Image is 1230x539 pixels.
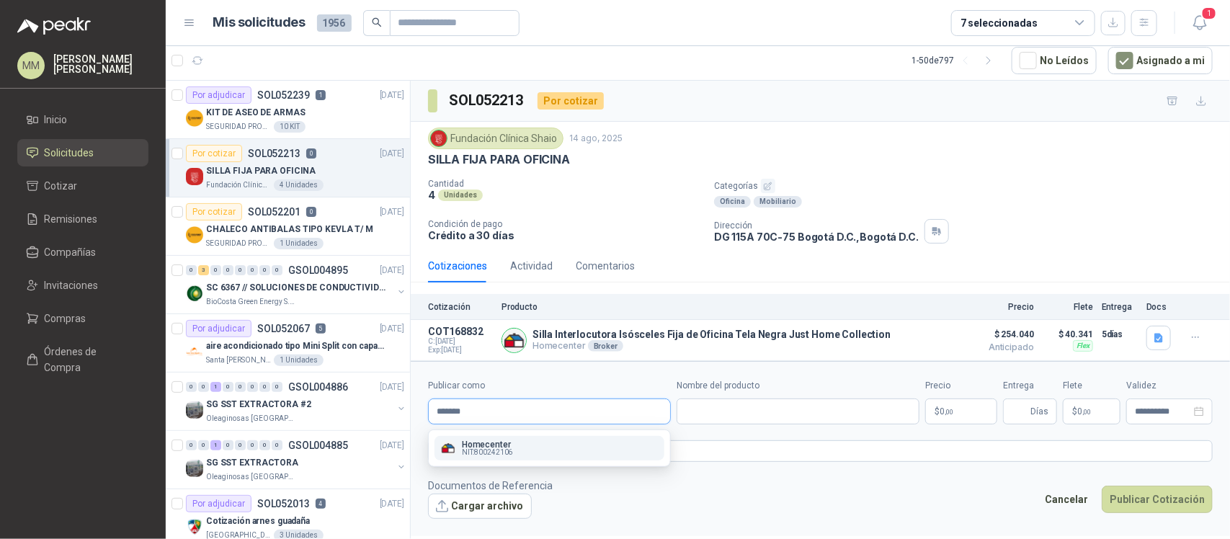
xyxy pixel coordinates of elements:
span: C: [DATE] [428,337,493,346]
div: 0 [223,440,233,450]
p: [DATE] [380,264,404,277]
img: Company Logo [186,460,203,477]
div: Por adjudicar [186,320,251,337]
span: 0 [940,407,953,416]
h1: Mis solicitudes [213,12,306,33]
div: 0 [198,382,209,392]
span: 0 [1077,407,1091,416]
p: [DATE] [380,380,404,394]
div: 4 Unidades [274,179,324,191]
span: 1 [1201,6,1217,20]
p: KIT DE ASEO DE ARMAS [206,106,306,120]
p: SILLA FIJA PARA OFICINA [428,152,570,167]
p: 0 [306,207,316,217]
span: Solicitudes [45,145,94,161]
p: [DATE] [380,205,404,219]
div: 0 [272,382,282,392]
a: Compañías [17,239,148,266]
span: Anticipado [962,343,1034,352]
p: Cantidad [428,179,703,189]
p: Precio [962,302,1034,312]
span: $ 254.040 [962,326,1034,343]
label: Nombre del producto [677,379,919,393]
button: 1 [1187,10,1213,36]
p: SG SST EXTRACTORA [206,456,298,470]
a: Por cotizarSOL0522130[DATE] Company LogoSILLA FIJA PARA OFICINAFundación Clínica Shaio4 Unidades [166,139,410,197]
p: 5 [316,324,326,334]
p: SEGURIDAD PROVISER LTDA [206,121,271,133]
div: Por cotizar [186,203,242,220]
img: Company Logo [186,110,203,127]
p: SOL052201 [248,207,300,217]
div: 1 [210,382,221,392]
img: Company Logo [431,130,447,146]
div: 0 [210,265,221,275]
a: Remisiones [17,205,148,233]
p: DG 115A 70C-75 Bogotá D.C. , Bogotá D.C. [714,231,919,243]
div: 0 [247,265,258,275]
p: Categorías [714,179,1224,193]
div: 3 [198,265,209,275]
p: [DATE] [380,89,404,102]
button: Cargar archivo [428,494,532,520]
div: Flex [1073,340,1093,352]
div: 0 [259,440,270,450]
div: 0 [223,265,233,275]
p: CHALECO ANTIBALAS TIPO KEVLA T/ M [206,223,373,236]
p: Dirección [714,220,919,231]
p: Cotización arnes guadaña [206,514,310,528]
p: SG SST EXTRACTORA #2 [206,398,311,411]
p: COT168832 [428,326,493,337]
div: Fundación Clínica Shaio [428,128,563,149]
img: Company Logo [440,440,456,456]
button: No Leídos [1012,47,1097,74]
a: 0 0 1 0 0 0 0 0 GSOL004885[DATE] Company LogoSG SST EXTRACTORAOleaginosas [GEOGRAPHIC_DATA][PERSO... [186,437,407,483]
div: 0 [235,382,246,392]
div: 0 [259,265,270,275]
button: Publicar Cotización [1102,486,1213,513]
p: SOL052013 [257,499,310,509]
p: Silla Interlocutora Isósceles Fija de Oficina Tela Negra Just Home Collection [532,329,891,340]
p: GSOL004886 [288,382,348,392]
span: Cotizar [45,178,78,194]
img: Company Logo [186,226,203,244]
div: Unidades [438,190,483,201]
div: 0 [259,382,270,392]
label: Validez [1126,379,1213,393]
button: Cancelar [1037,486,1096,513]
span: ,00 [1082,408,1091,416]
span: Exp: [DATE] [428,346,493,355]
div: 1 Unidades [274,238,324,249]
p: SOL052213 [248,148,300,159]
div: 0 [186,440,197,450]
span: Órdenes de Compra [45,344,135,375]
div: 7 seleccionadas [961,15,1038,31]
div: MM [17,52,45,79]
p: 0 [306,148,316,159]
p: $ 40.341 [1043,326,1093,343]
p: Documentos de Referencia [428,478,553,494]
a: Por cotizarSOL0522010[DATE] Company LogoCHALECO ANTIBALAS TIPO KEVLA T/ MSEGURIDAD PROVISER LTDA1... [166,197,410,256]
p: [DATE] [380,147,404,161]
span: Inicio [45,112,68,128]
p: $0,00 [925,398,997,424]
p: 1 [316,90,326,100]
div: Por adjudicar [186,495,251,512]
p: Santa [PERSON_NAME] [206,355,271,366]
div: Actividad [510,258,553,274]
span: $ [1072,407,1077,416]
img: Company Logo [186,401,203,419]
a: Invitaciones [17,272,148,299]
p: Crédito a 30 días [428,229,703,241]
div: 1 - 50 de 797 [912,49,1000,72]
p: Homecenter [532,340,891,352]
p: [PERSON_NAME] [PERSON_NAME] [53,54,148,74]
p: aire acondicionado tipo Mini Split con capacidad de 12000 BTU a 110V o 220V [206,339,386,353]
a: 0 0 1 0 0 0 0 0 GSOL004886[DATE] Company LogoSG SST EXTRACTORA #2Oleaginosas [GEOGRAPHIC_DATA][PE... [186,378,407,424]
p: GSOL004895 [288,265,348,275]
p: Fundación Clínica Shaio [206,179,271,191]
p: [DATE] [380,439,404,453]
p: 14 ago, 2025 [569,132,623,146]
h3: SOL052213 [449,89,526,112]
p: Oleaginosas [GEOGRAPHIC_DATA][PERSON_NAME] [206,471,297,483]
